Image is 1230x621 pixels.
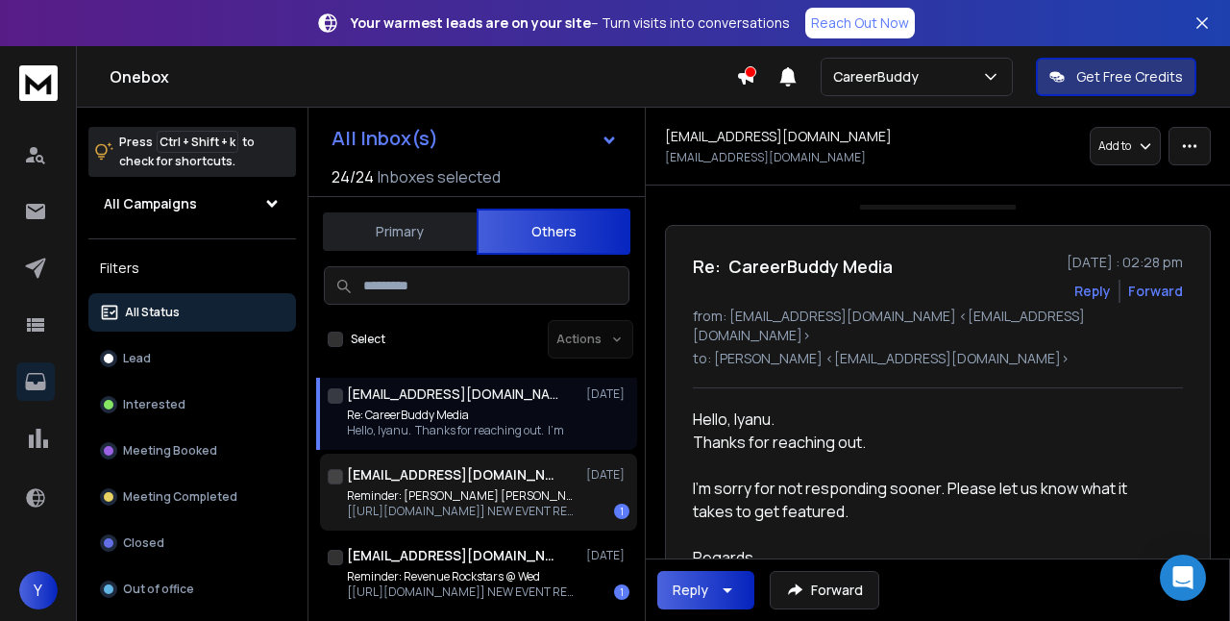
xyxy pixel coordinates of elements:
button: All Inbox(s) [316,119,633,158]
p: [DATE] [586,386,629,402]
h1: [EMAIL_ADDRESS][DOMAIN_NAME] [347,546,558,565]
button: All Status [88,293,296,332]
button: Out of office [88,570,296,609]
p: Meeting Completed [123,489,237,505]
button: Y [19,571,58,609]
div: Regards, [PERSON_NAME] The BellBank Team [693,523,1168,615]
h1: All Inbox(s) [332,129,438,148]
p: Hello, Iyanu. Thanks for reaching out. I'm [347,423,564,438]
h1: [EMAIL_ADDRESS][DOMAIN_NAME] [347,385,558,404]
p: to: [PERSON_NAME] <[EMAIL_ADDRESS][DOMAIN_NAME]> [693,349,1183,368]
p: [DATE] [586,548,629,563]
button: Interested [88,385,296,424]
div: Reply [673,581,708,600]
strong: Your warmest leads are on your site [351,13,591,32]
p: Reach Out Now [811,13,909,33]
label: Select [351,332,385,347]
p: Lead [123,351,151,366]
button: Reply [657,571,754,609]
p: Get Free Credits [1076,67,1183,87]
div: 1 [614,504,629,519]
p: Add to [1098,138,1131,154]
div: Open Intercom Messenger [1160,555,1206,601]
p: Meeting Booked [123,443,217,459]
p: [DATE] : 02:28 pm [1067,253,1183,272]
button: Closed [88,524,296,562]
span: 24 / 24 [332,165,374,188]
p: Reminder: [PERSON_NAME] [PERSON_NAME] and [347,488,578,504]
button: Primary [323,211,477,253]
p: [DATE] [586,467,629,483]
h1: Onebox [110,65,736,88]
span: Ctrl + Shift + k [157,131,238,153]
button: Reply [1074,282,1111,301]
p: Re: CareerBuddy Media [347,408,564,423]
p: Press to check for shortcuts. [119,133,255,171]
button: Meeting Booked [88,432,296,470]
p: CareerBuddy [833,67,926,87]
h3: Inboxes selected [378,165,501,188]
h3: Filters [88,255,296,282]
p: Closed [123,535,164,551]
button: Meeting Completed [88,478,296,516]
p: [EMAIL_ADDRESS][DOMAIN_NAME] [665,150,866,165]
p: – Turn visits into conversations [351,13,790,33]
button: Others [477,209,630,255]
p: [[URL][DOMAIN_NAME]] NEW EVENT REMINDER You have set [347,584,578,600]
p: Out of office [123,582,194,597]
p: [[URL][DOMAIN_NAME]] NEW EVENT REMINDER You have set [347,504,578,519]
a: Reach Out Now [805,8,915,38]
p: from: [EMAIL_ADDRESS][DOMAIN_NAME] <[EMAIL_ADDRESS][DOMAIN_NAME]> [693,307,1183,345]
h1: All Campaigns [104,194,197,213]
p: All Status [125,305,180,320]
div: 1 [614,584,629,600]
p: Reminder: Revenue Rockstars @ Wed [347,569,578,584]
button: All Campaigns [88,185,296,223]
img: logo [19,65,58,101]
div: Forward [1128,282,1183,301]
button: Forward [770,571,879,609]
h1: [EMAIL_ADDRESS][DOMAIN_NAME] [347,465,558,484]
button: Lead [88,339,296,378]
div: Hello, Iyanu. Thanks for reaching out. I'm sorry for not responding sooner. Please let us know wh... [693,408,1168,523]
button: Get Free Credits [1036,58,1196,96]
p: Interested [123,397,185,412]
h1: [EMAIL_ADDRESS][DOMAIN_NAME] [665,127,892,146]
h1: Re: CareerBuddy Media [693,253,893,280]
